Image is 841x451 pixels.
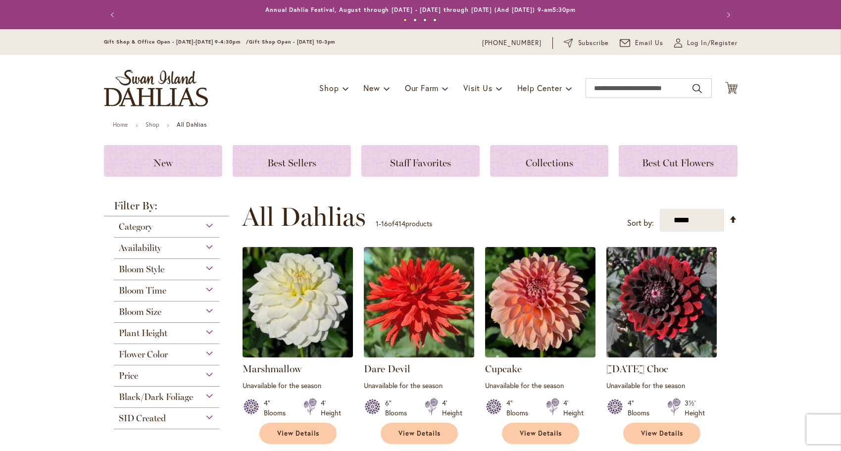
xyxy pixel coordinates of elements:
[119,221,152,232] span: Category
[606,363,668,375] a: [DATE] Choc
[506,398,534,418] div: 4" Blooms
[119,413,166,424] span: SID Created
[104,39,249,45] span: Gift Shop & Office Open - [DATE]-[DATE] 9-4:30pm /
[623,423,700,444] a: View Details
[376,216,432,232] p: - of products
[619,145,737,177] a: Best Cut Flowers
[398,429,441,438] span: View Details
[361,145,480,177] a: Staff Favorites
[364,363,410,375] a: Dare Devil
[517,83,562,93] span: Help Center
[104,200,230,216] strong: Filter By:
[264,398,292,418] div: 4" Blooms
[405,83,439,93] span: Our Farm
[364,247,474,357] img: Dare Devil
[319,83,339,93] span: Shop
[104,5,124,25] button: Previous
[606,350,717,359] a: Karma Choc
[641,429,684,438] span: View Details
[119,243,161,253] span: Availability
[119,328,167,339] span: Plant Height
[243,363,301,375] a: Marshmallow
[403,18,407,22] button: 1 of 4
[119,392,193,402] span: Black/Dark Foliage
[627,214,654,232] label: Sort by:
[249,39,335,45] span: Gift Shop Open - [DATE] 10-3pm
[485,247,595,357] img: Cupcake
[321,398,341,418] div: 4' Height
[243,247,353,357] img: Marshmallow
[119,285,166,296] span: Bloom Time
[243,381,353,390] p: Unavailable for the season
[642,157,714,169] span: Best Cut Flowers
[381,219,388,228] span: 16
[685,398,705,418] div: 3½' Height
[119,370,138,381] span: Price
[233,145,351,177] a: Best Sellers
[267,157,316,169] span: Best Sellers
[277,429,320,438] span: View Details
[390,157,451,169] span: Staff Favorites
[463,83,492,93] span: Visit Us
[718,5,738,25] button: Next
[606,381,717,390] p: Unavailable for the season
[381,423,458,444] a: View Details
[606,247,717,357] img: Karma Choc
[485,381,595,390] p: Unavailable for the season
[502,423,579,444] a: View Details
[485,350,595,359] a: Cupcake
[485,363,522,375] a: Cupcake
[674,38,738,48] a: Log In/Register
[119,264,164,275] span: Bloom Style
[620,38,663,48] a: Email Us
[364,381,474,390] p: Unavailable for the season
[385,398,413,418] div: 6" Blooms
[259,423,337,444] a: View Details
[119,306,161,317] span: Bloom Size
[395,219,405,228] span: 414
[520,429,562,438] span: View Details
[119,349,168,360] span: Flower Color
[413,18,417,22] button: 2 of 4
[243,350,353,359] a: Marshmallow
[635,38,663,48] span: Email Us
[564,38,609,48] a: Subscribe
[578,38,609,48] span: Subscribe
[104,145,222,177] a: New
[146,121,159,128] a: Shop
[442,398,462,418] div: 4' Height
[482,38,542,48] a: [PHONE_NUMBER]
[113,121,128,128] a: Home
[526,157,573,169] span: Collections
[376,219,379,228] span: 1
[687,38,738,48] span: Log In/Register
[628,398,655,418] div: 4" Blooms
[490,145,608,177] a: Collections
[433,18,437,22] button: 4 of 4
[423,18,427,22] button: 3 of 4
[364,350,474,359] a: Dare Devil
[153,157,173,169] span: New
[265,6,576,13] a: Annual Dahlia Festival, August through [DATE] - [DATE] through [DATE] (And [DATE]) 9-am5:30pm
[563,398,584,418] div: 4' Height
[104,70,208,106] a: store logo
[242,202,366,232] span: All Dahlias
[363,83,380,93] span: New
[177,121,207,128] strong: All Dahlias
